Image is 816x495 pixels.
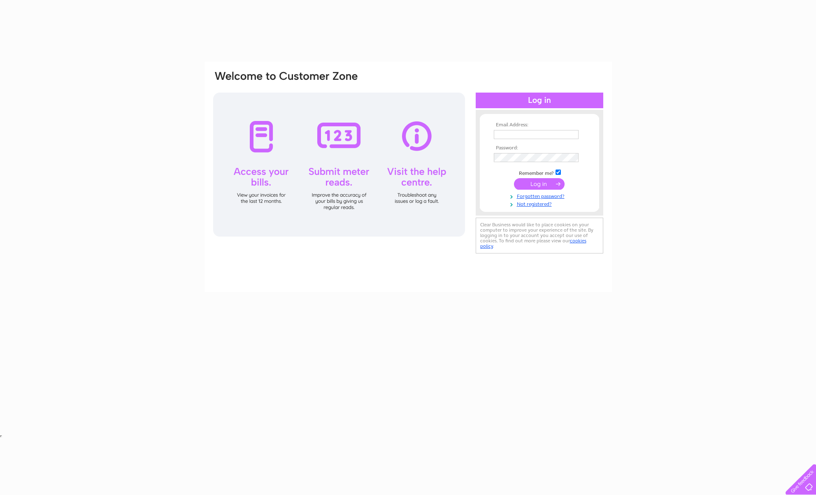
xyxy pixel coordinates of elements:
[492,145,587,151] th: Password:
[476,218,603,253] div: Clear Business would like to place cookies on your computer to improve your experience of the sit...
[492,168,587,177] td: Remember me?
[494,192,587,200] a: Forgotten password?
[514,178,565,190] input: Submit
[494,200,587,207] a: Not registered?
[480,238,586,249] a: cookies policy
[492,122,587,128] th: Email Address:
